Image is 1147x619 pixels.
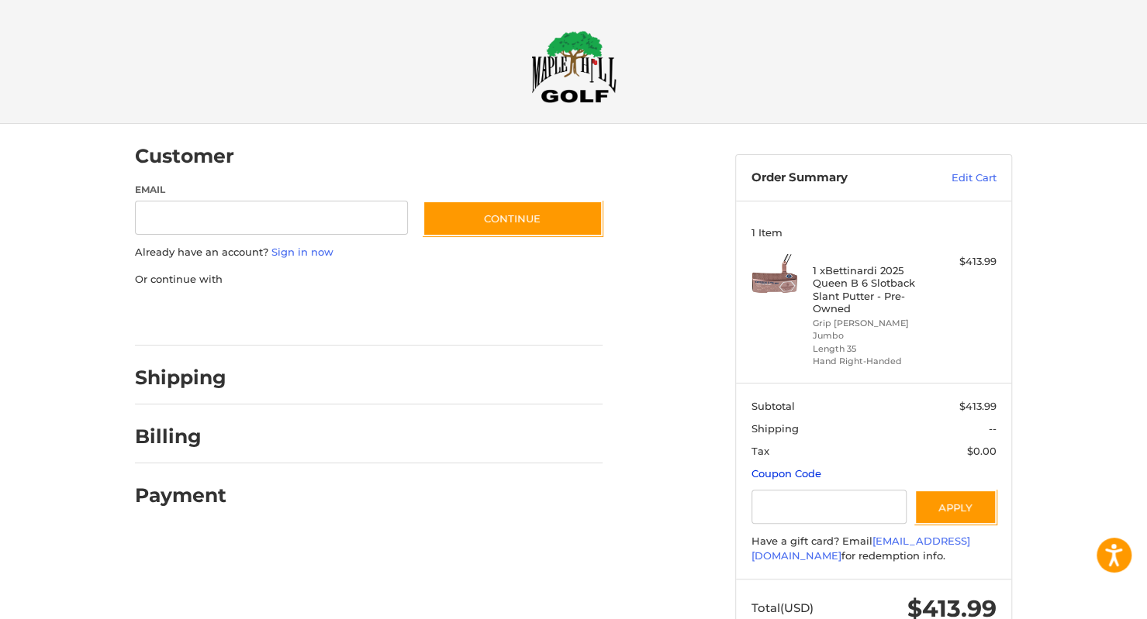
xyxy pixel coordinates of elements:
h2: Payment [135,483,226,507]
button: Continue [423,201,603,236]
img: Maple Hill Golf [531,30,617,103]
iframe: PayPal-paypal [130,302,247,330]
h3: Order Summary [751,170,918,186]
label: Email [135,183,408,197]
iframe: PayPal-venmo [393,302,510,330]
a: Sign in now [271,246,333,258]
p: Or continue with [135,272,603,287]
p: Already have an account? [135,245,603,260]
h3: 1 Item [751,226,997,239]
li: Length 35 [813,342,931,356]
span: -- [989,422,997,435]
span: $413.99 [959,400,997,412]
span: Total (USD) [751,600,814,615]
span: $0.00 [967,445,997,457]
a: Coupon Code [751,467,821,480]
iframe: PayPal-paylater [261,302,378,330]
h2: Billing [135,425,226,449]
span: Subtotal [751,400,795,412]
span: Shipping [751,422,799,435]
li: Hand Right-Handed [813,355,931,368]
button: Apply [914,490,997,524]
li: Grip [PERSON_NAME] Jumbo [813,317,931,342]
h2: Shipping [135,366,226,390]
h4: 1 x Bettinardi 2025 Queen B 6 Slotback Slant Putter - Pre-Owned [813,264,931,315]
input: Gift Certificate or Coupon Code [751,490,907,524]
h2: Customer [135,144,234,168]
span: Tax [751,445,769,457]
div: Have a gift card? Email for redemption info. [751,534,997,564]
a: Edit Cart [918,170,997,186]
div: $413.99 [935,254,997,270]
